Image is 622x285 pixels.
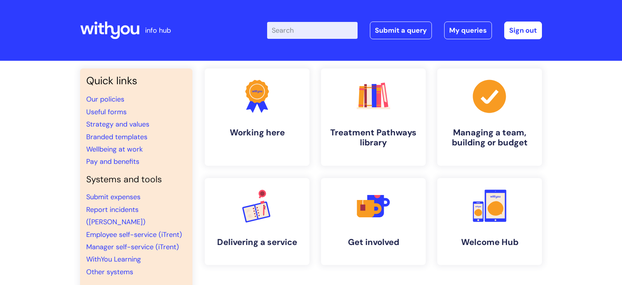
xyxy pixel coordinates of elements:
[86,95,124,104] a: Our policies
[86,255,141,264] a: WithYou Learning
[86,192,140,202] a: Submit expenses
[327,237,420,247] h4: Get involved
[211,128,303,138] h4: Working here
[444,22,492,39] a: My queries
[86,120,149,129] a: Strategy and values
[370,22,432,39] a: Submit a query
[205,178,309,265] a: Delivering a service
[86,267,133,277] a: Other systems
[205,68,309,166] a: Working here
[86,145,143,154] a: Wellbeing at work
[211,237,303,247] h4: Delivering a service
[504,22,542,39] a: Sign out
[86,174,186,185] h4: Systems and tools
[327,128,420,148] h4: Treatment Pathways library
[443,128,536,148] h4: Managing a team, building or budget
[86,157,139,166] a: Pay and benefits
[86,132,147,142] a: Branded templates
[437,68,542,166] a: Managing a team, building or budget
[86,242,179,252] a: Manager self-service (iTrent)
[321,68,426,166] a: Treatment Pathways library
[267,22,542,39] div: | -
[321,178,426,265] a: Get involved
[86,75,186,87] h3: Quick links
[267,22,358,39] input: Search
[86,205,145,227] a: Report incidents ([PERSON_NAME])
[437,178,542,265] a: Welcome Hub
[145,24,171,37] p: info hub
[86,230,182,239] a: Employee self-service (iTrent)
[86,107,127,117] a: Useful forms
[443,237,536,247] h4: Welcome Hub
